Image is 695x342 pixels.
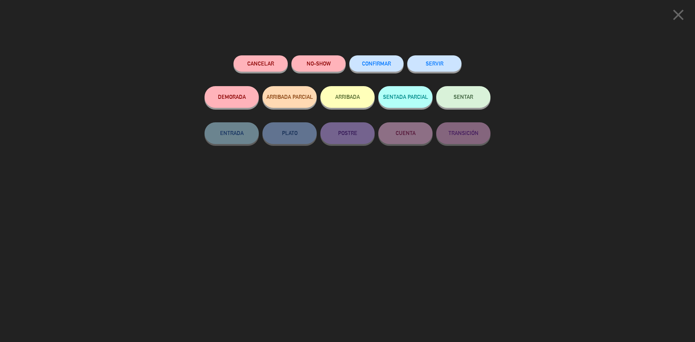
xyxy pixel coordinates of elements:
[378,122,433,144] button: CUENTA
[233,55,288,72] button: Cancelar
[407,55,462,72] button: SERVIR
[667,5,690,27] button: close
[436,122,490,144] button: TRANSICIÓN
[266,94,313,100] span: ARRIBADA PARCIAL
[436,86,490,108] button: SENTAR
[205,122,259,144] button: ENTRADA
[669,6,687,24] i: close
[362,60,391,67] span: CONFIRMAR
[205,86,259,108] button: DEMORADA
[454,94,473,100] span: SENTAR
[320,122,375,144] button: POSTRE
[349,55,404,72] button: CONFIRMAR
[262,86,317,108] button: ARRIBADA PARCIAL
[378,86,433,108] button: SENTADA PARCIAL
[320,86,375,108] button: ARRIBADA
[262,122,317,144] button: PLATO
[291,55,346,72] button: NO-SHOW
